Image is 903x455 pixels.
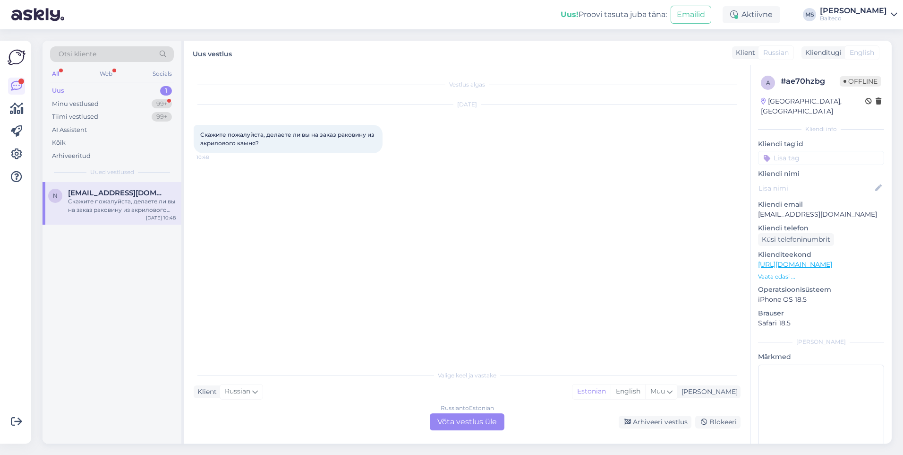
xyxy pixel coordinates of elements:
a: [PERSON_NAME]Balteco [820,7,897,22]
div: Blokeeri [695,416,741,429]
div: Arhiveeritud [52,151,91,161]
p: Vaata edasi ... [758,272,884,281]
p: Klienditeekond [758,250,884,260]
div: Kliendi info [758,125,884,133]
div: [PERSON_NAME] [758,338,884,346]
div: English [611,385,645,399]
span: nbodunkova@gmail.com [68,189,166,197]
span: Muu [650,387,665,395]
div: Klienditugi [801,48,842,58]
div: Aktiivne [723,6,780,23]
p: Kliendi nimi [758,169,884,179]
p: Kliendi email [758,200,884,210]
span: a [766,79,770,86]
div: 1 [160,86,172,96]
span: Russian [225,386,250,397]
div: [PERSON_NAME] [678,387,738,397]
div: 99+ [152,99,172,109]
div: Socials [151,68,174,80]
div: Klient [732,48,755,58]
div: # ae70hzbg [781,76,840,87]
span: Uued vestlused [90,168,134,176]
div: MS [803,8,816,21]
p: Safari 18.5 [758,318,884,328]
div: Russian to Estonian [441,404,494,412]
div: Uus [52,86,64,96]
div: Estonian [572,385,611,399]
div: Arhiveeri vestlus [619,416,691,429]
a: [URL][DOMAIN_NAME] [758,260,832,269]
span: Otsi kliente [59,49,96,59]
button: Emailid [671,6,711,24]
img: Askly Logo [8,48,26,66]
b: Uus! [561,10,579,19]
p: [EMAIL_ADDRESS][DOMAIN_NAME] [758,210,884,219]
div: [GEOGRAPHIC_DATA], [GEOGRAPHIC_DATA] [761,96,865,116]
div: Vestlus algas [194,80,741,89]
div: Valige keel ja vastake [194,371,741,380]
div: Kõik [52,138,66,148]
div: Proovi tasuta juba täna: [561,9,667,20]
p: Kliendi tag'id [758,139,884,149]
p: Märkmed [758,352,884,362]
span: n [53,192,58,199]
div: Tiimi vestlused [52,112,98,122]
div: Balteco [820,15,887,22]
input: Lisa tag [758,151,884,165]
div: [PERSON_NAME] [820,7,887,15]
div: All [50,68,61,80]
label: Uus vestlus [193,46,232,59]
span: Offline [840,76,881,87]
div: [DATE] 10:48 [146,214,176,221]
p: Brauser [758,308,884,318]
div: Küsi telefoninumbrit [758,233,834,246]
div: AI Assistent [52,125,87,135]
span: Russian [763,48,789,58]
span: Скажите пожалуйста, делаете ли вы на заказ раковину из акрилового камня? [200,131,376,147]
span: 10:48 [196,154,232,161]
div: Web [98,68,114,80]
p: iPhone OS 18.5 [758,295,884,305]
p: Operatsioonisüsteem [758,285,884,295]
div: [DATE] [194,100,741,109]
span: English [850,48,874,58]
div: 99+ [152,112,172,122]
div: Скажите пожалуйста, делаете ли вы на заказ раковину из акрилового камня? [68,197,176,214]
input: Lisa nimi [758,183,873,193]
p: Kliendi telefon [758,223,884,233]
div: Minu vestlused [52,99,99,109]
div: Võta vestlus üle [430,413,504,430]
div: Klient [194,387,217,397]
